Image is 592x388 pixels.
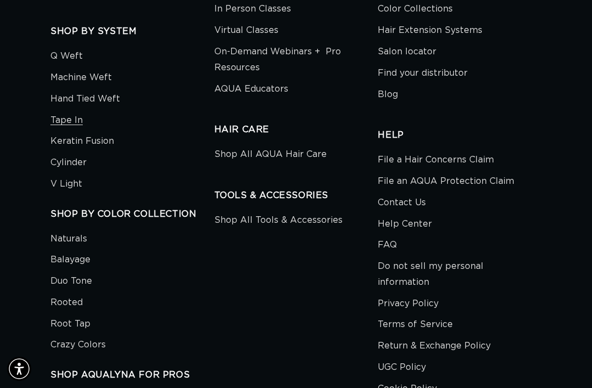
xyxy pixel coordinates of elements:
a: Virtual Classes [214,20,278,41]
a: Root Tap [50,313,90,335]
a: Privacy Policy [378,293,439,314]
a: File an AQUA Protection Claim [378,171,514,192]
a: Tape In [50,110,83,131]
a: Q Weft [50,48,83,67]
h2: SHOP BY COLOR COLLECTION [50,209,214,220]
a: Machine Weft [50,67,112,88]
a: UGC Policy [378,357,426,378]
a: On-Demand Webinars + Pro Resources [214,41,370,78]
div: Accessibility Menu [7,357,31,381]
a: File a Hair Concerns Claim [378,152,494,171]
a: Crazy Colors [50,334,106,356]
a: Hair Extension Systems [378,20,482,41]
a: Cylinder [50,152,87,173]
a: Shop All Tools & Accessories [214,212,343,231]
a: Naturals [50,231,87,250]
a: Contact Us [378,192,426,213]
a: FAQ [378,234,397,256]
h2: SHOP BY SYSTEM [50,26,214,37]
a: Blog [378,84,398,105]
a: Duo Tone [50,271,92,292]
h2: SHOP AQUALYNA FOR PROS [50,369,214,381]
a: Terms of Service [378,314,453,335]
a: AQUA Educators [214,78,288,100]
h2: HELP [378,130,542,141]
h2: HAIR CARE [214,124,378,136]
a: V Light [50,173,82,195]
a: Salon locator [378,41,436,63]
iframe: Chat Widget [537,335,592,388]
a: Balayage [50,249,90,271]
a: Find your distributor [378,63,468,84]
h2: TOOLS & ACCESSORIES [214,190,378,201]
a: Rooted [50,292,83,313]
a: Shop All AQUA Hair Care [214,147,327,165]
a: Return & Exchange Policy [378,335,491,357]
a: Help Center [378,213,432,235]
a: Keratin Fusion [50,131,114,152]
a: Hand Tied Weft [50,88,120,110]
a: Do not sell my personal information [378,256,533,293]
